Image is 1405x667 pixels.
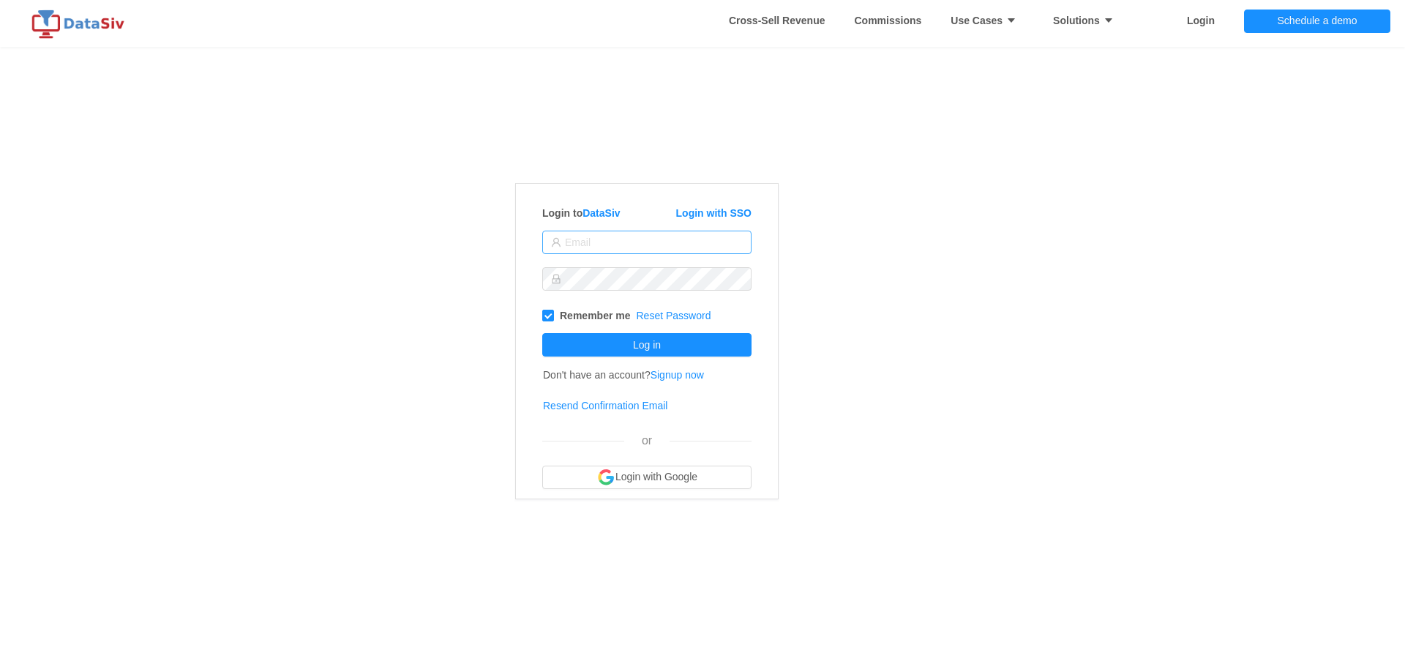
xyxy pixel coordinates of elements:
[543,400,667,411] a: Resend Confirmation Email
[542,359,705,390] td: Don't have an account?
[1244,10,1390,33] button: Schedule a demo
[542,333,752,357] button: Log in
[542,207,621,219] strong: Login to
[642,434,652,447] span: or
[951,15,1024,26] strong: Use Cases
[651,369,704,381] a: Signup now
[582,207,620,219] a: DataSiv
[1003,15,1016,26] i: icon: caret-down
[676,207,752,219] a: Login with SSO
[29,10,132,39] img: logo
[1053,15,1121,26] strong: Solutions
[551,237,561,247] i: icon: user
[637,310,711,321] a: Reset Password
[542,231,752,254] input: Email
[1100,15,1114,26] i: icon: caret-down
[551,274,561,284] i: icon: lock
[560,310,631,321] strong: Remember me
[542,466,752,489] button: Login with Google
